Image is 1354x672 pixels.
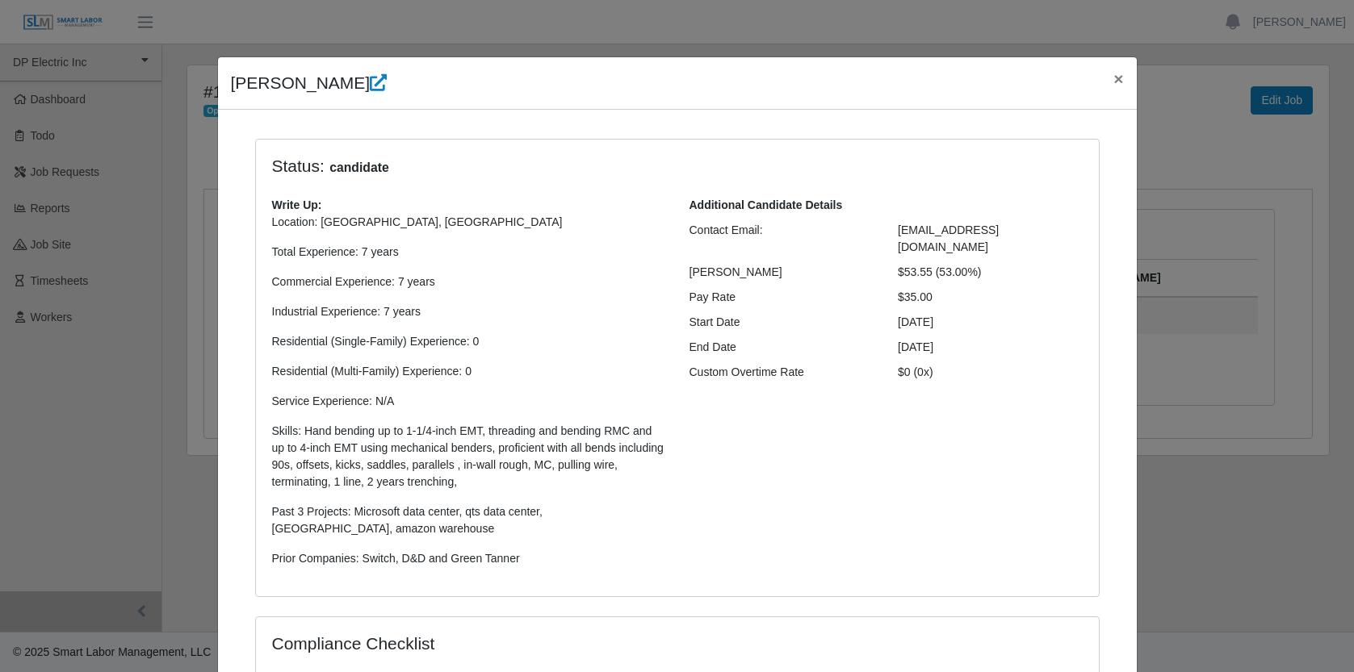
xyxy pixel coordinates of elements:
[272,198,322,211] b: Write Up:
[677,364,887,381] div: Custom Overtime Rate
[272,393,665,410] p: Service Experience: N/A
[898,340,933,353] span: [DATE]
[677,314,887,331] div: Start Date
[272,363,665,380] p: Residential (Multi-Family) Experience: 0
[677,222,887,256] div: Contact Email:
[677,264,887,281] div: [PERSON_NAME]
[898,223,999,253] span: [EMAIL_ADDRESS][DOMAIN_NAME]
[690,198,843,211] b: Additional Candidate Details
[272,550,665,567] p: Prior Companies: Switch, D&D and Green Tanner
[1113,69,1123,88] span: ×
[325,158,394,177] span: candidate
[677,289,887,306] div: Pay Rate
[1100,57,1136,100] button: Close
[231,70,388,96] h4: [PERSON_NAME]
[272,503,665,537] p: Past 3 Projects: Microsoft data center, qts data center, [GEOGRAPHIC_DATA], amazon warehouse
[886,314,1095,331] div: [DATE]
[677,339,887,356] div: End Date
[272,423,665,490] p: Skills: Hand bending up to 1-1/4-inch EMT, threading and bending RMC and up to 4-inch EMT using m...
[886,264,1095,281] div: $53.55 (53.00%)
[272,244,665,261] p: Total Experience: 7 years
[272,214,665,231] p: Location: [GEOGRAPHIC_DATA], [GEOGRAPHIC_DATA]
[272,333,665,350] p: Residential (Single-Family) Experience: 0
[272,303,665,320] p: Industrial Experience: 7 years
[886,289,1095,306] div: $35.00
[898,365,933,378] span: $0 (0x)
[272,156,874,177] h4: Status:
[272,273,665,290] p: Commercial Experience: 7 years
